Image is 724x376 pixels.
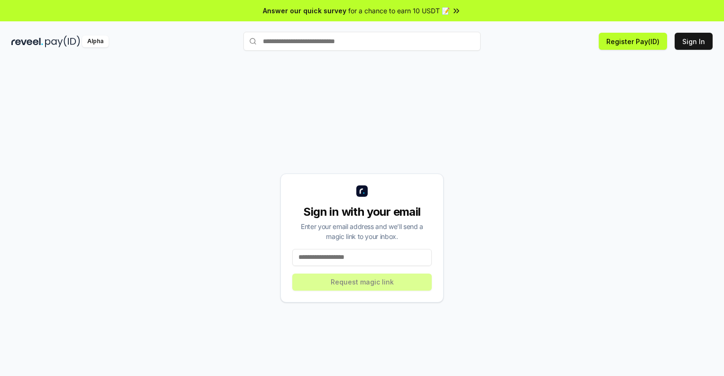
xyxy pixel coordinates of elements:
img: pay_id [45,36,80,47]
div: Sign in with your email [292,204,432,220]
span: Answer our quick survey [263,6,346,16]
button: Sign In [675,33,713,50]
div: Alpha [82,36,109,47]
button: Register Pay(ID) [599,33,667,50]
div: Enter your email address and we’ll send a magic link to your inbox. [292,221,432,241]
img: logo_small [356,185,368,197]
img: reveel_dark [11,36,43,47]
span: for a chance to earn 10 USDT 📝 [348,6,450,16]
